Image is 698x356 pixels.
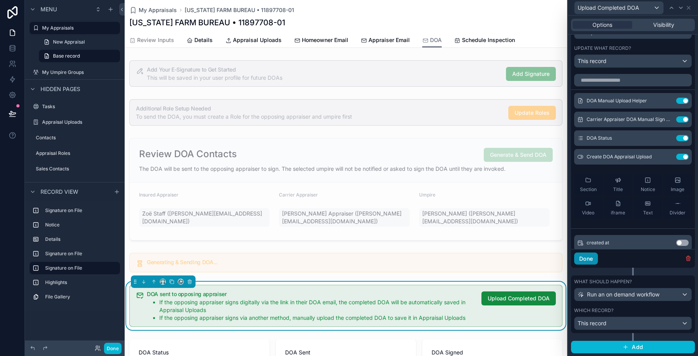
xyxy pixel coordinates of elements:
li: If the opposing appraiser signs via another method, manually upload the completed DOA to save it ... [159,314,475,322]
label: Which record? [574,307,613,314]
span: DOA Status [587,135,612,141]
button: This record [574,54,692,68]
span: Divider [670,210,686,216]
a: [US_STATE] FARM BUREAU • 11897708-01 [185,6,294,14]
button: Notice [634,174,662,196]
label: What should happen? [574,279,632,285]
span: Schedule Inspection [462,36,515,44]
label: Contacts [36,135,118,141]
span: New Appraisal [53,39,85,45]
span: Upload Completed DOA [488,295,550,302]
span: Options [592,21,612,29]
a: Details [187,33,213,49]
span: Video [582,210,594,216]
label: Tasks [42,103,118,110]
label: Signature on File [45,265,114,271]
span: Record view [41,188,78,196]
span: Notice [641,186,655,193]
span: Section [580,186,597,193]
span: Upload Completed DOA [578,4,639,12]
button: Section [574,174,603,196]
span: created at [587,240,609,246]
label: File Gallery [45,294,117,300]
li: If the opposing appraiser signs digitally via the link in their DOA email, the completed DOA will... [159,298,475,314]
button: This record [574,317,692,330]
label: My Umpire Groups [42,69,118,75]
a: Review Inputs [129,33,174,49]
span: Base record [53,53,80,59]
button: Add [571,341,695,353]
a: Base record [39,50,120,62]
span: This record [578,57,606,65]
span: Title [613,186,623,193]
label: Appraisal Uploads [42,119,118,125]
span: Menu [41,5,57,13]
a: Appraisal Uploads [30,116,120,128]
button: Done [574,253,598,265]
button: Image [664,174,692,196]
label: Sales Contacts [36,166,118,172]
label: Signature on File [45,207,117,214]
label: Signature on File [45,251,117,257]
span: Create DOA Appraisal Upload [587,154,652,160]
span: This record [578,319,606,327]
h5: DOA sent to opposing appraiser [147,291,475,297]
button: Done [104,343,122,354]
a: My Umpire Groups [30,66,120,79]
a: Appraiser Email [361,33,410,49]
a: Tasks [30,100,120,113]
span: Review Inputs [137,36,174,44]
span: Add [632,344,643,351]
a: Sales Contacts [30,163,120,175]
a: Appraisal Uploads [225,33,282,49]
span: My Appraisals [139,6,177,14]
button: Divider [664,197,692,219]
a: My Appraisals [30,22,120,34]
button: Upload Completed DOA [574,1,664,14]
span: Appraiser Email [368,36,410,44]
span: Run an on demand workflow [587,291,659,298]
span: Carrier Appraiser DOA Manual Sign Date [587,116,673,123]
a: Contacts [30,132,120,144]
a: My Appraisals [129,6,177,14]
a: DOA [422,33,442,48]
label: Highlights [45,279,117,286]
h1: [US_STATE] FARM BUREAU • 11897708-01 [129,17,285,28]
label: Notice [45,222,117,228]
span: Visibility [653,21,674,29]
span: DOA [430,36,442,44]
span: Details [194,36,213,44]
span: Image [671,186,684,193]
button: Title [604,174,633,196]
button: Run an on demand workflow [574,288,692,301]
span: DOA Manual Upload Helper [587,98,647,104]
div: scrollable content [25,201,125,311]
span: iframe [611,210,625,216]
div: - If the opposing appraiser signs digitally via the link in their DOA email, the completed DOA wi... [147,298,475,322]
label: My Appraisals [42,25,115,31]
button: Upload Completed DOA [481,291,556,305]
a: Appraisal Roles [30,147,120,160]
a: Homeowner Email [294,33,348,49]
label: Update what record? [574,45,631,51]
a: New Appraisal [39,36,120,48]
a: Schedule Inspection [454,33,515,49]
button: Video [574,197,603,219]
button: iframe [604,197,633,219]
span: Homeowner Email [302,36,348,44]
label: Details [45,236,117,242]
span: Appraisal Uploads [233,36,282,44]
button: Text [634,197,662,219]
span: Hidden pages [41,85,80,93]
span: Text [643,210,653,216]
label: Appraisal Roles [36,150,118,156]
